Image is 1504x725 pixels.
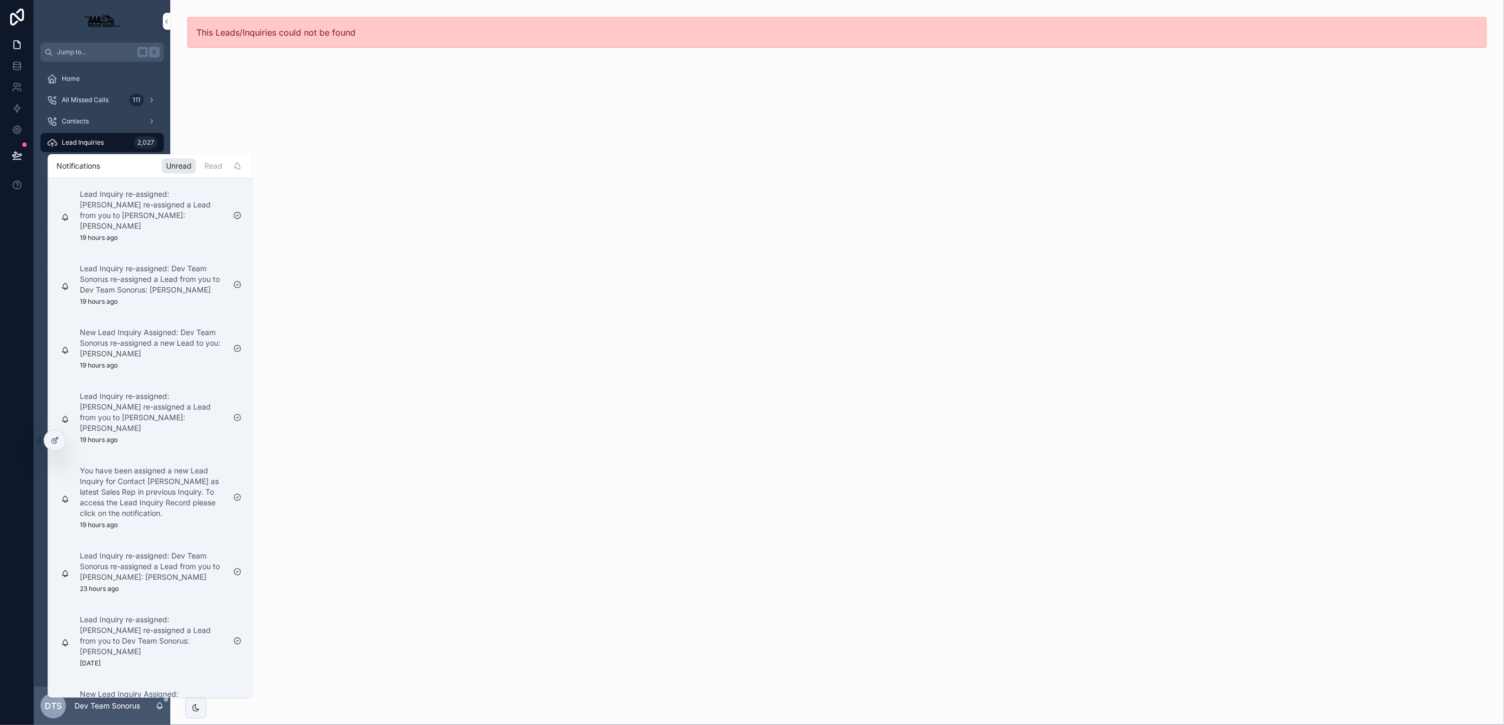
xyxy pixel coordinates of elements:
[45,699,62,712] span: DTS
[62,74,80,83] span: Home
[80,436,118,444] p: 19 hours ago
[40,154,164,173] a: Companies
[40,388,164,407] a: ✈️ Pending Pickup25
[40,218,164,237] a: Credit APP
[40,69,164,88] a: Home
[40,90,164,110] a: All Missed Calls111
[80,614,225,657] p: Lead Inquiry re-assigned: [PERSON_NAME] re-assigned a Lead from you to Dev Team Sonorus: [PERSON_...
[80,391,225,434] p: Lead Inquiry re-assigned: [PERSON_NAME] re-assigned a Lead from you to [PERSON_NAME]: [PERSON_NAME]
[80,361,118,370] p: 19 hours ago
[40,261,164,280] a: Service2,250
[79,13,126,30] img: App logo
[80,585,119,593] p: 23 hours ago
[40,239,164,259] a: Active Applications
[56,161,100,171] h1: Notifications
[200,159,227,173] div: Read
[40,133,164,152] a: Lead Inquiries2,027
[62,138,104,147] span: Lead Inquiries
[40,303,164,322] a: 📂 Documents
[40,176,164,195] a: All Transactions
[62,96,109,104] span: All Missed Calls
[80,551,225,582] p: Lead Inquiry re-assigned: Dev Team Sonorus re-assigned a Lead from you to [PERSON_NAME]: [PERSON_...
[40,43,164,62] button: Jump to...K
[134,136,158,149] div: 2,027
[40,282,164,301] a: Service Requests
[75,701,140,711] p: Dev Team Sonorus
[40,112,164,131] a: Contacts
[62,117,89,126] span: Contacts
[150,48,159,56] span: K
[80,521,118,529] p: 19 hours ago
[57,48,133,56] span: Jump to...
[40,324,164,344] a: Serv. Req. Line Items
[80,689,225,721] p: New Lead Inquiry Assigned: [PERSON_NAME] re-assigned a new Lead to you: [PERSON_NAME]
[40,346,164,365] a: 👤 AAA Users
[40,367,164,386] a: 👥 Duplicate Contacts Matches
[34,62,170,464] div: scrollable content
[40,197,164,216] a: My Transactions9
[162,159,196,173] div: Unread
[80,297,118,306] p: 19 hours ago
[40,410,164,429] a: Internal Notes Import
[80,327,225,359] p: New Lead Inquiry Assigned: Dev Team Sonorus re-assigned a new Lead to you: [PERSON_NAME]
[80,189,225,231] p: Lead Inquiry re-assigned: [PERSON_NAME] re-assigned a Lead from you to [PERSON_NAME]: [PERSON_NAME]
[80,465,225,519] p: You have been assigned a new Lead Inquiry for Contact [PERSON_NAME] as latest Sales Rep in previo...
[196,27,356,38] span: This Leads/Inquiries could not be found
[129,94,144,106] div: 111
[80,263,225,295] p: Lead Inquiry re-assigned: Dev Team Sonorus re-assigned a Lead from you to Dev Team Sonorus: [PERS...
[80,659,101,668] p: [DATE]
[80,234,118,242] p: 19 hours ago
